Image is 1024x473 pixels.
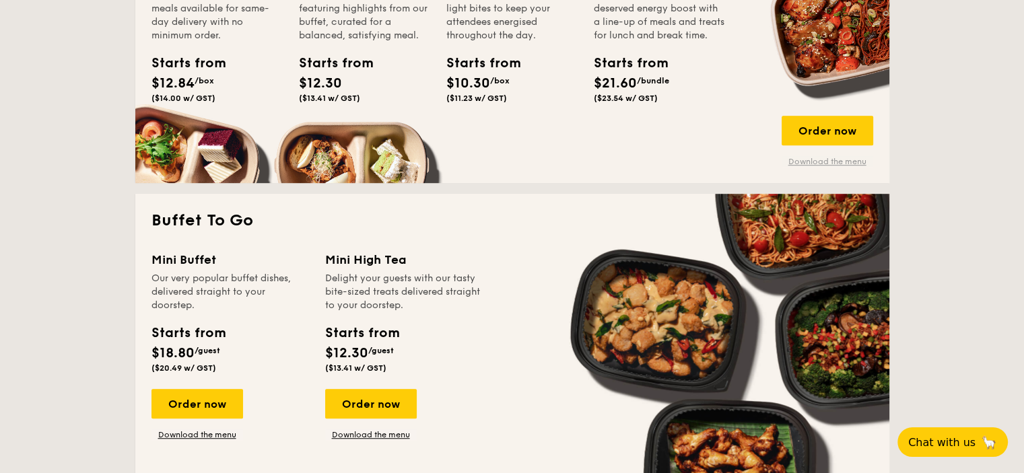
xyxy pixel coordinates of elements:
span: $18.80 [151,345,195,361]
span: /box [490,76,510,85]
span: ($20.49 w/ GST) [151,363,216,373]
span: $21.60 [594,75,637,92]
span: Chat with us [908,436,976,449]
div: Starts from [151,323,225,343]
div: Order now [151,389,243,419]
h2: Buffet To Go [151,210,873,231]
div: Starts from [446,53,507,73]
span: ($14.00 w/ GST) [151,94,215,103]
a: Download the menu [325,429,417,440]
span: $12.30 [299,75,342,92]
span: $12.84 [151,75,195,92]
span: $12.30 [325,345,368,361]
span: /bundle [637,76,669,85]
span: /box [195,76,214,85]
div: Mini Buffet [151,250,309,269]
span: 🦙 [981,435,997,450]
div: Mini High Tea [325,250,483,269]
div: Starts from [594,53,654,73]
div: Our very popular buffet dishes, delivered straight to your doorstep. [151,272,309,312]
a: Download the menu [151,429,243,440]
a: Download the menu [782,156,873,167]
span: ($13.41 w/ GST) [325,363,386,373]
span: /guest [368,346,394,355]
div: Starts from [299,53,360,73]
span: /guest [195,346,220,355]
div: Starts from [325,323,399,343]
span: ($11.23 w/ GST) [446,94,507,103]
div: Delight your guests with our tasty bite-sized treats delivered straight to your doorstep. [325,272,483,312]
div: Order now [325,389,417,419]
div: Order now [782,116,873,145]
button: Chat with us🦙 [897,427,1008,457]
span: $10.30 [446,75,490,92]
span: ($23.54 w/ GST) [594,94,658,103]
div: Starts from [151,53,212,73]
span: ($13.41 w/ GST) [299,94,360,103]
